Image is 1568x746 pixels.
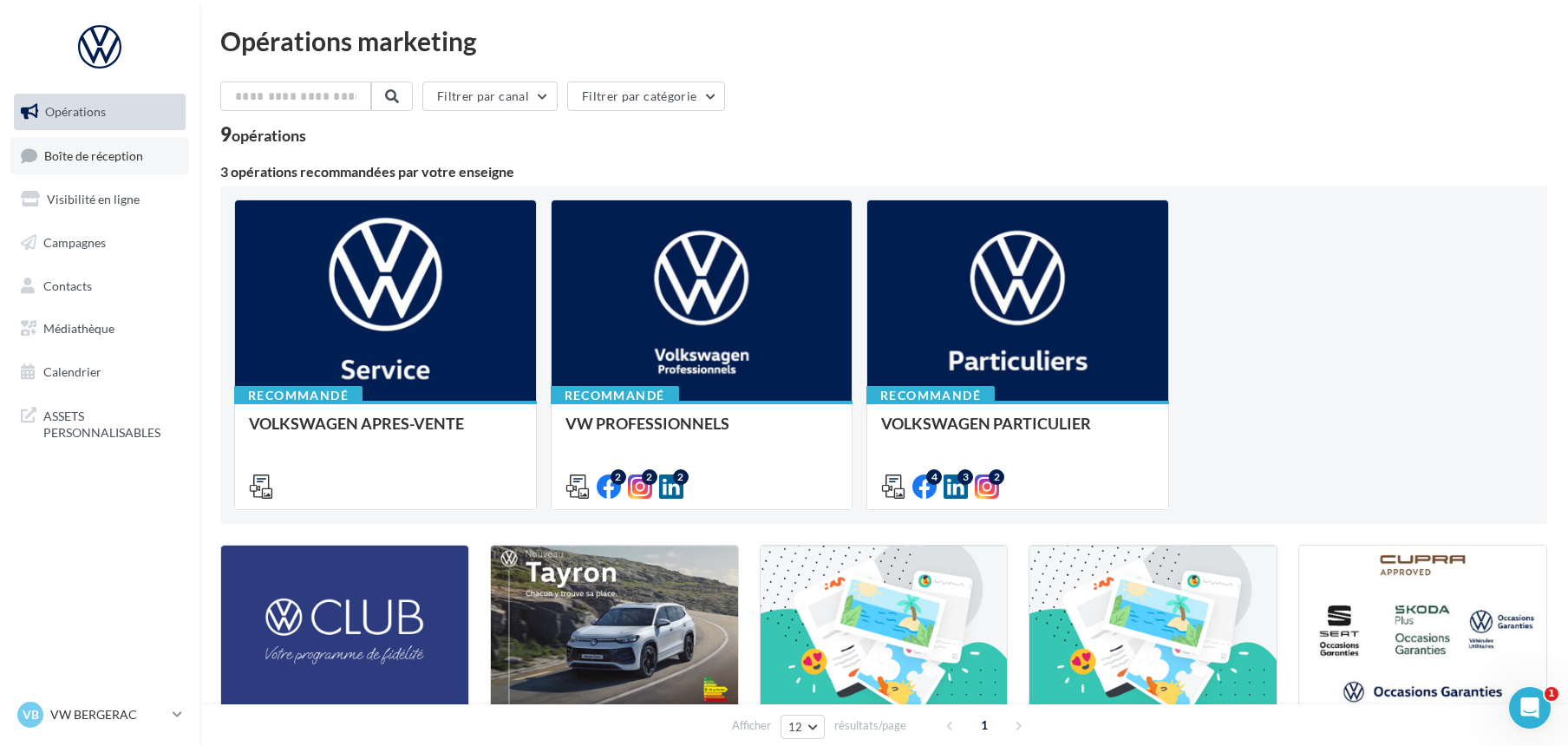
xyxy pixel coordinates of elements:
iframe: Intercom live chat [1509,687,1551,729]
div: Recommandé [551,386,679,405]
button: 12 [781,715,825,739]
div: 4 [926,469,942,485]
span: Visibilité en ligne [47,192,140,206]
div: Recommandé [866,386,995,405]
span: VB [23,706,39,723]
a: Opérations [10,94,189,130]
span: Médiathèque [43,321,114,336]
a: Campagnes [10,225,189,261]
span: 1 [1545,687,1558,701]
span: VW PROFESSIONNELS [565,414,729,433]
button: Filtrer par canal [422,82,558,111]
span: 1 [970,711,998,739]
span: Boîte de réception [44,147,143,162]
a: Médiathèque [10,311,189,347]
span: Opérations [45,104,106,119]
span: Contacts [43,278,92,292]
div: Opérations marketing [220,28,1547,54]
a: Visibilité en ligne [10,181,189,218]
button: Filtrer par catégorie [567,82,725,111]
span: résultats/page [834,717,906,734]
div: 2 [611,469,626,485]
div: 9 [220,125,306,144]
div: 2 [642,469,657,485]
span: Campagnes [43,235,106,250]
span: 12 [788,720,803,734]
span: VOLKSWAGEN PARTICULIER [881,414,1091,433]
span: Calendrier [43,364,101,379]
div: 3 opérations recommandées par votre enseigne [220,165,1547,179]
div: 2 [673,469,689,485]
a: Calendrier [10,354,189,390]
span: ASSETS PERSONNALISABLES [43,404,179,442]
div: 3 [957,469,973,485]
a: VB VW BERGERAC [14,698,186,731]
div: 2 [989,469,1004,485]
span: Afficher [732,717,771,734]
p: VW BERGERAC [50,706,166,723]
div: opérations [232,128,306,143]
div: Recommandé [234,386,363,405]
a: Boîte de réception [10,137,189,174]
span: VOLKSWAGEN APRES-VENTE [249,414,464,433]
a: ASSETS PERSONNALISABLES [10,397,189,448]
a: Contacts [10,268,189,304]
